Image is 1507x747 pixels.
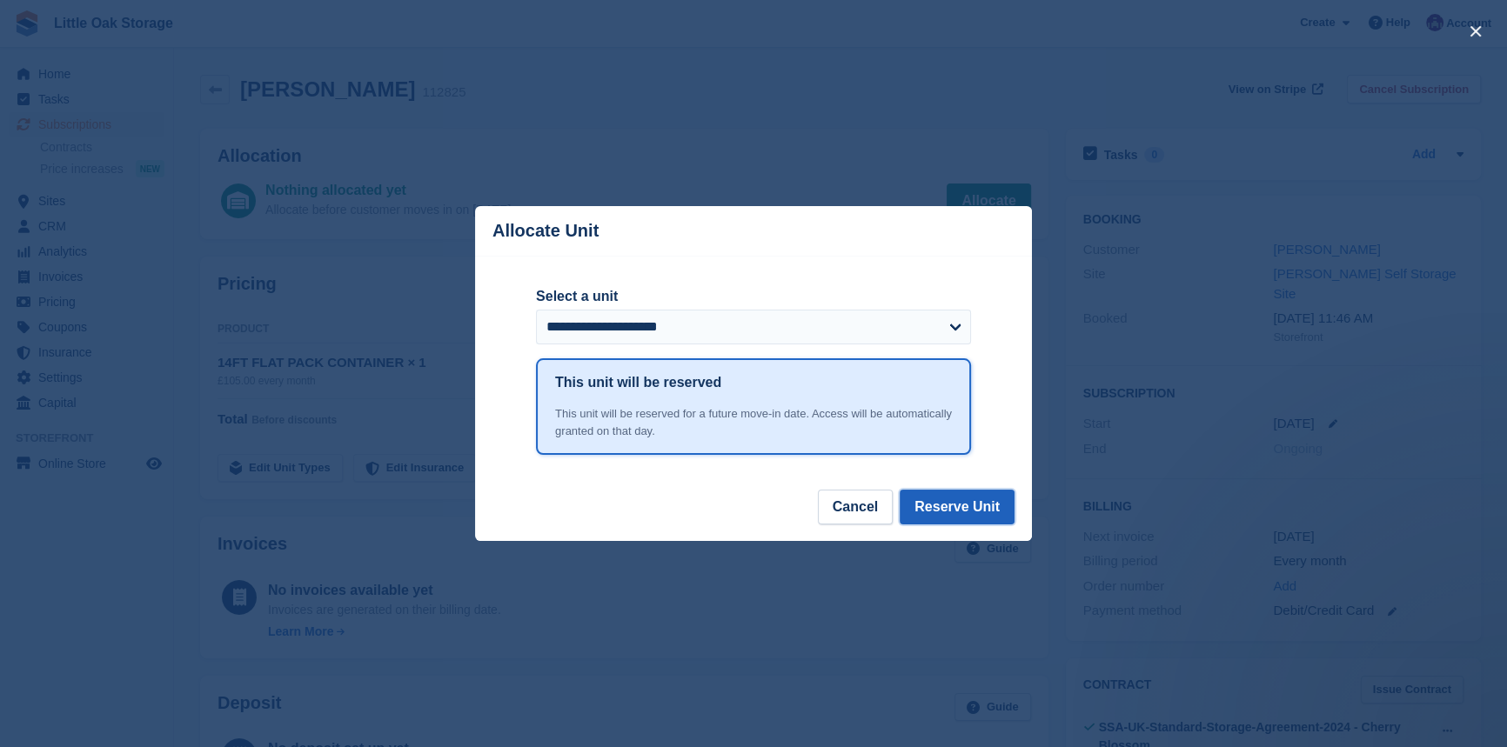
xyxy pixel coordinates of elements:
button: Reserve Unit [900,490,1015,524]
p: Allocate Unit [492,221,599,241]
button: close [1462,17,1490,45]
button: Cancel [818,490,893,524]
div: This unit will be reserved for a future move-in date. Access will be automatically granted on tha... [555,405,952,439]
h1: This unit will be reserved [555,372,721,393]
label: Select a unit [536,286,971,307]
